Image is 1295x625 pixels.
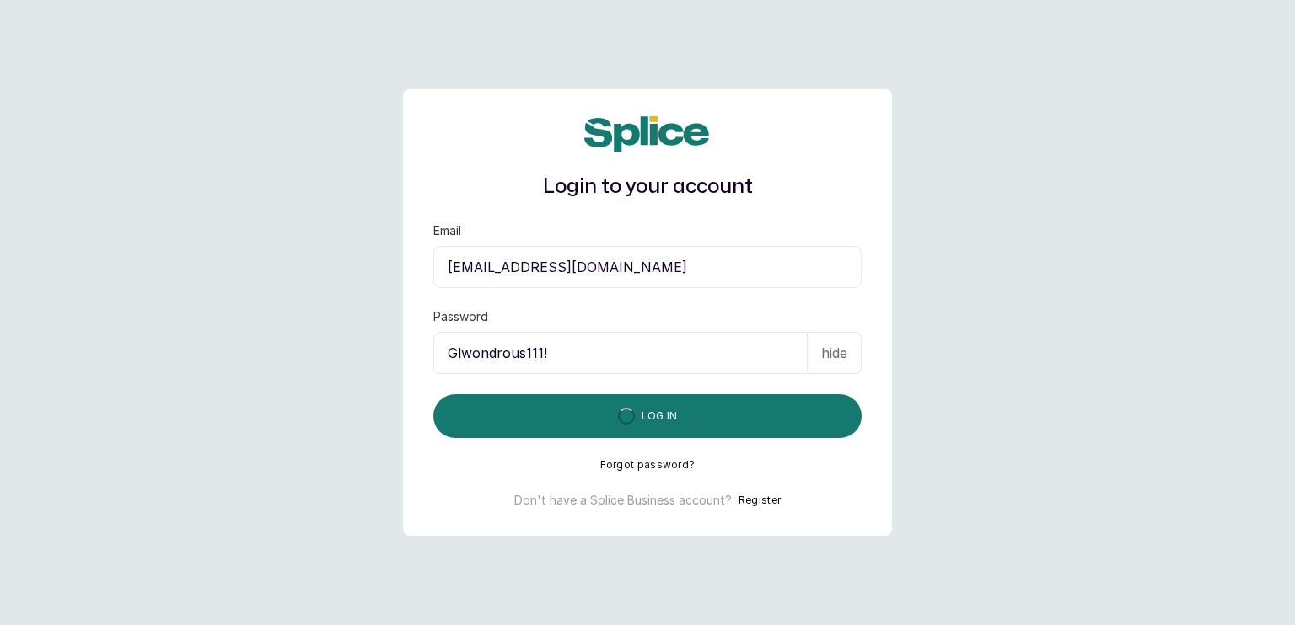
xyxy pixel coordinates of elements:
p: hide [821,343,847,363]
label: Password [433,308,488,325]
button: Log in [433,394,862,438]
button: Forgot password? [600,458,696,472]
h1: Login to your account [433,172,862,202]
button: Register [739,492,781,509]
input: email@acme.com [433,246,862,288]
label: Email [433,222,461,239]
p: Don't have a Splice Business account? [514,492,732,509]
